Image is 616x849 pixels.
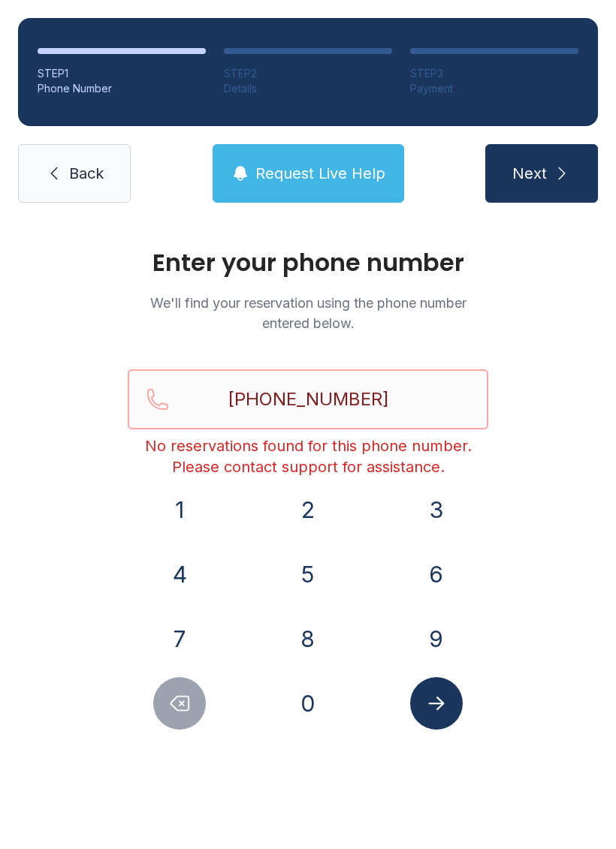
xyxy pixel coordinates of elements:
button: 9 [410,613,463,665]
button: 4 [153,548,206,601]
div: STEP 3 [410,66,578,81]
button: 8 [282,613,334,665]
h1: Enter your phone number [128,251,488,275]
span: Back [69,163,104,184]
button: Submit lookup form [410,677,463,730]
span: Request Live Help [255,163,385,184]
button: 0 [282,677,334,730]
button: Delete number [153,677,206,730]
div: STEP 2 [224,66,392,81]
div: STEP 1 [38,66,206,81]
div: Details [224,81,392,96]
input: Reservation phone number [128,369,488,429]
button: 1 [153,483,206,536]
button: 2 [282,483,334,536]
button: 3 [410,483,463,536]
div: No reservations found for this phone number. Please contact support for assistance. [128,435,488,477]
p: We'll find your reservation using the phone number entered below. [128,293,488,333]
button: 6 [410,548,463,601]
span: Next [512,163,547,184]
button: 7 [153,613,206,665]
div: Phone Number [38,81,206,96]
div: Payment [410,81,578,96]
button: 5 [282,548,334,601]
